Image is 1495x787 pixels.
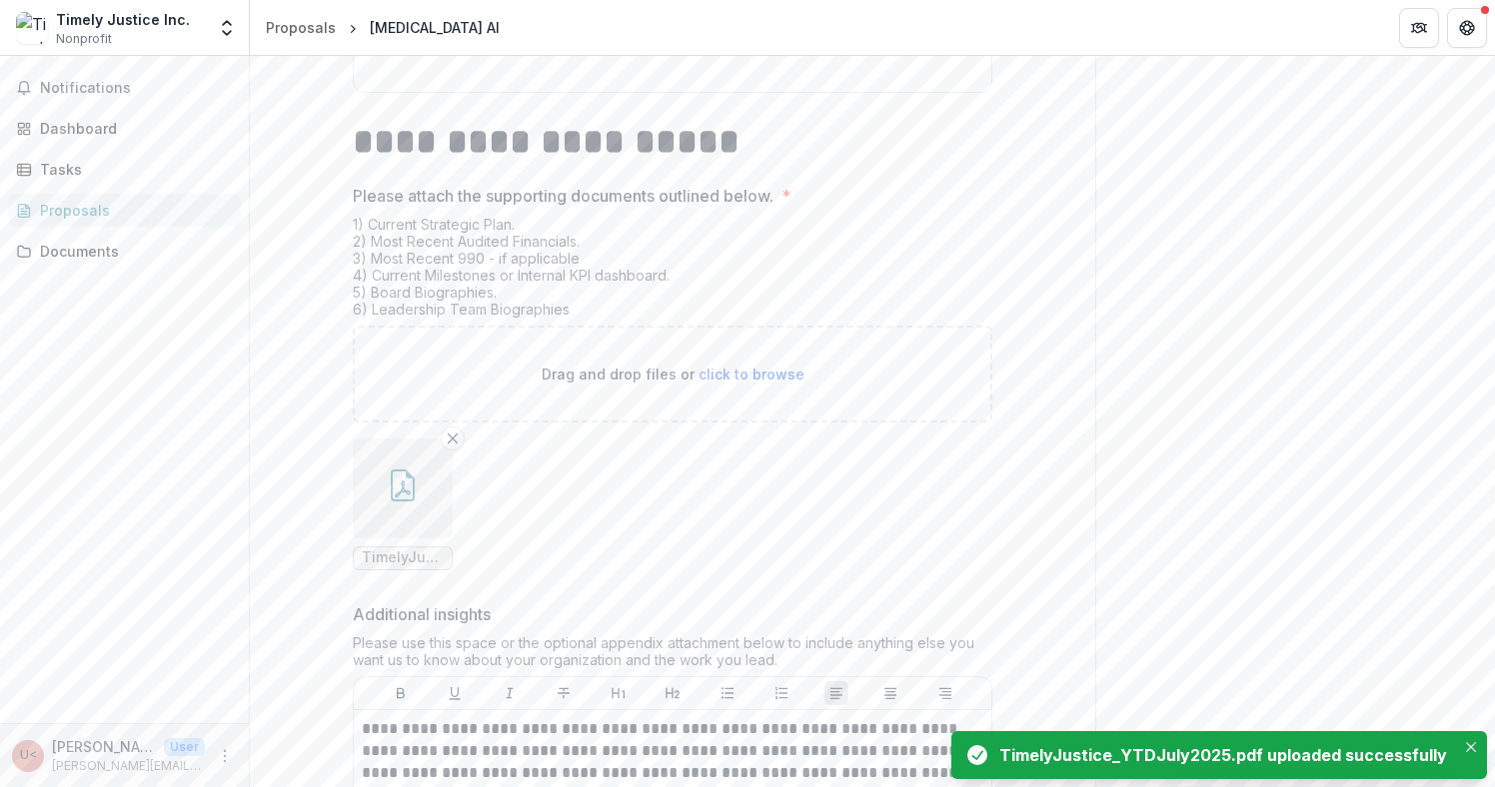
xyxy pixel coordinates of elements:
button: Notifications [8,72,241,104]
div: Documents [40,241,225,262]
span: TimelyJustice_YTDJuly2025.pdf [362,549,444,566]
nav: breadcrumb [258,13,508,42]
span: Nonprofit [56,30,112,48]
div: Proposals [40,200,225,221]
button: Heading 1 [607,681,631,705]
a: Proposals [258,13,344,42]
button: Open entity switcher [213,8,241,48]
button: Ordered List [769,681,793,705]
div: TimelyJustice_YTDJuly2025.pdf uploaded successfully [999,743,1447,767]
button: Bold [389,681,413,705]
button: Align Center [878,681,902,705]
button: Align Left [824,681,848,705]
button: Underline [443,681,467,705]
div: Timely Justice Inc. [56,9,190,30]
button: Bullet List [716,681,740,705]
div: Tasks [40,159,225,180]
span: click to browse [699,366,804,383]
button: Strike [552,681,576,705]
a: Dashboard [8,112,241,145]
a: Tasks [8,153,241,186]
div: Utkarsh Saxena <utkarsh@adalat.ai> [20,749,37,762]
a: Documents [8,235,241,268]
p: Please attach the supporting documents outlined below. [353,184,773,208]
button: Heading 2 [661,681,685,705]
p: [PERSON_NAME] <[PERSON_NAME][EMAIL_ADDRESS][MEDICAL_DATA]> [52,736,156,757]
div: Notifications-bottom-right [943,723,1495,787]
div: Dashboard [40,118,225,139]
p: Additional insights [353,602,491,626]
button: Partners [1399,8,1439,48]
button: More [213,744,237,768]
button: Close [1459,735,1483,759]
div: [MEDICAL_DATA] AI [370,17,500,38]
button: Align Right [933,681,957,705]
button: Italicize [498,681,522,705]
div: 1) Current Strategic Plan. 2) Most Recent Audited Financials. 3) Most Recent 990 - if applicable ... [353,216,992,326]
img: Timely Justice Inc. [16,12,48,44]
a: Proposals [8,194,241,227]
p: Drag and drop files or [542,364,804,385]
p: User [164,738,205,756]
button: Remove File [441,426,465,450]
div: Remove FileTimelyJustice_YTDJuly2025.pdf [353,438,453,570]
div: Proposals [266,17,336,38]
button: Get Help [1447,8,1487,48]
p: [PERSON_NAME][EMAIL_ADDRESS][MEDICAL_DATA] [52,757,205,775]
span: Notifications [40,80,233,97]
div: Please use this space or the optional appendix attachment below to include anything else you want... [353,634,992,676]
